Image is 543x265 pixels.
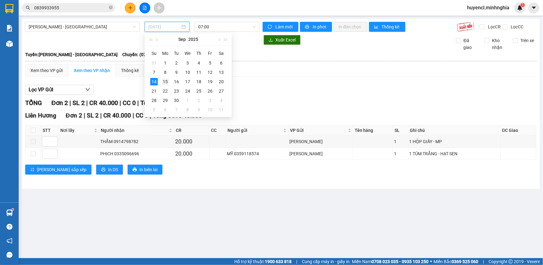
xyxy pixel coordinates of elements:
[101,167,105,172] span: printer
[204,96,216,105] td: 2025-10-03
[174,125,209,136] th: CR
[410,138,499,145] div: 1 HỘP GIẤY - MP
[216,48,227,58] th: Sa
[148,96,160,105] td: 2025-09-28
[133,167,137,172] span: printer
[508,23,525,30] span: Lọc CC
[171,58,182,68] td: 2025-09-02
[275,36,296,43] span: Xuất Excel
[393,125,408,136] th: SL
[501,125,536,136] th: ĐC Giao
[30,167,35,172] span: sort-ascending
[175,149,208,158] div: 20.000
[109,5,113,11] span: close-circle
[394,150,407,157] div: 1
[143,6,147,10] span: file-add
[209,125,226,136] th: CC
[25,99,42,107] span: TỔNG
[193,48,204,58] th: Th
[452,259,478,264] strong: 0369 525 060
[171,48,182,58] th: Tu
[160,68,171,77] td: 2025-09-08
[119,99,121,107] span: |
[216,105,227,114] td: 2025-10-11
[410,150,499,157] div: 1 TÚM TRẮNG - HẠT SEN
[171,68,182,77] td: 2025-09-09
[182,96,193,105] td: 2025-10-01
[302,258,350,265] span: Cung cấp máy in - giấy in:
[6,210,13,216] img: warehouse-icon
[313,23,327,30] span: In phơi
[37,166,87,173] span: [PERSON_NAME] sắp xếp
[204,68,216,77] td: 2025-09-12
[193,105,204,114] td: 2025-10-09
[188,33,198,46] button: 2025
[182,86,193,96] td: 2025-09-24
[139,2,150,13] button: file-add
[26,6,30,10] span: search
[184,78,191,85] div: 17
[30,67,63,74] div: Xem theo VP gửi
[374,25,379,30] span: bar-chart
[109,6,113,9] span: close-circle
[204,77,216,86] td: 2025-09-19
[195,87,203,95] div: 25
[154,2,165,13] button: aim
[184,87,191,95] div: 24
[206,106,214,113] div: 10
[96,165,123,175] button: printerIn DS
[160,77,171,86] td: 2025-09-15
[84,112,85,119] span: |
[136,112,148,119] span: CC 0
[430,260,432,263] span: ⚪️
[206,59,214,67] div: 5
[483,258,484,265] span: |
[171,96,182,105] td: 2025-09-30
[108,166,118,173] span: In DS
[184,106,191,113] div: 8
[150,69,158,76] div: 7
[269,38,273,43] span: download
[25,52,118,57] b: Tuyến: [PERSON_NAME] - [GEOGRAPHIC_DATA]
[178,33,186,46] button: Sep
[352,258,428,265] span: Miền Nam
[206,78,214,85] div: 19
[296,258,297,265] span: |
[150,59,158,67] div: 31
[125,2,136,13] button: plus
[206,97,214,104] div: 3
[218,78,225,85] div: 20
[198,22,256,31] span: 07:00
[216,68,227,77] td: 2025-09-13
[133,112,134,119] span: |
[100,112,102,119] span: |
[29,86,53,94] span: Lọc VP Gửi
[218,106,225,113] div: 11
[457,22,475,32] img: 9k=
[89,99,118,107] span: CR 40.000
[6,41,13,47] img: warehouse-icon
[517,5,523,11] img: icon-new-feature
[128,165,162,175] button: printerIn biên lai
[195,106,203,113] div: 9
[171,77,182,86] td: 2025-09-16
[66,112,82,119] span: Đơn 2
[148,58,160,68] td: 2025-08-31
[300,22,332,32] button: printerIn phơi
[193,58,204,68] td: 2025-09-04
[353,125,393,136] th: Tên hàng
[461,37,480,51] span: Đã giao
[275,23,293,30] span: Làm mới
[123,99,136,107] span: CC 0
[161,97,169,104] div: 29
[206,69,214,76] div: 12
[161,106,169,113] div: 6
[289,138,352,145] div: [PERSON_NAME]
[305,25,310,30] span: printer
[227,127,282,134] span: Người gửi
[160,105,171,114] td: 2025-10-06
[182,48,193,58] th: We
[206,87,214,95] div: 26
[508,259,513,264] span: copyright
[234,258,292,265] span: Hỗ trợ kỹ thuật:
